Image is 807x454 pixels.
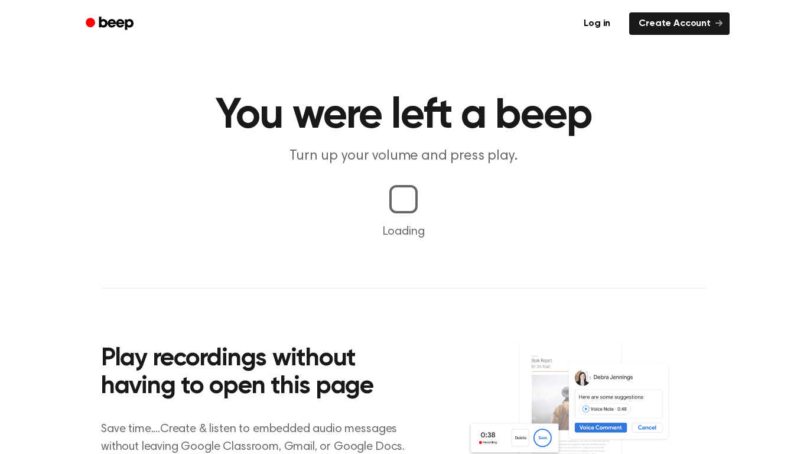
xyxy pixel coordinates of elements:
a: Log in [572,10,622,37]
a: Beep [77,12,144,35]
p: Turn up your volume and press play. [177,147,630,166]
h2: Play recordings without having to open this page [101,345,419,401]
h1: You were left a beep [101,95,706,137]
p: Loading [14,223,793,241]
a: Create Account [629,12,730,35]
